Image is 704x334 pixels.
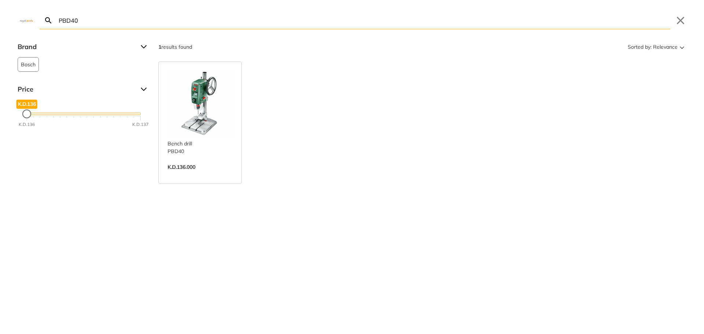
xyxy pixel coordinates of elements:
[675,15,686,26] button: Close
[22,110,31,118] div: Maximum Price
[678,42,686,51] svg: Sort
[653,41,678,53] span: Relevance
[18,41,135,53] span: Brand
[44,16,53,25] svg: Search
[18,57,39,72] button: Bosch
[626,41,686,53] button: Sorted by:Relevance Sort
[132,121,148,128] div: K.D.137
[18,19,35,22] img: Close
[18,83,135,95] span: Price
[158,44,161,50] strong: 1
[57,12,670,29] input: Search…
[21,57,36,71] span: Bosch
[158,41,192,53] div: results found
[19,121,35,128] div: K.D.136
